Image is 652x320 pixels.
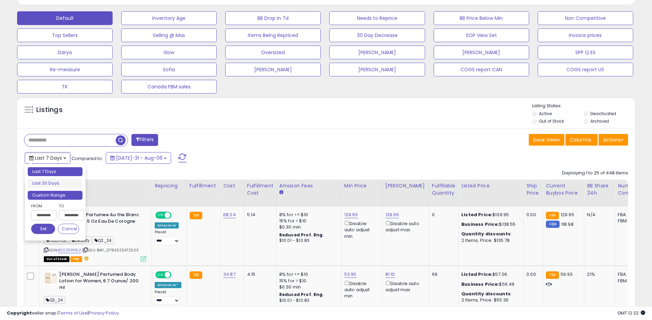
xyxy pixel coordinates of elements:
[561,211,574,218] span: 129.95
[587,212,610,218] div: N/A
[329,63,425,76] button: [PERSON_NAME]
[618,218,640,224] div: FBM: 7
[155,290,181,305] div: Preset:
[131,134,158,146] button: Filters
[461,271,493,278] b: Listed Price:
[385,280,424,293] div: Disable auto adjust max
[538,11,633,25] button: Non Competitive
[565,134,598,146] button: Columns
[106,152,171,164] button: [DATE]-31 - Aug-06
[7,310,119,317] div: seller snap | |
[546,212,559,219] small: FBA
[17,11,113,25] button: Default
[31,202,55,209] label: From
[225,46,321,59] button: Oversized
[432,271,453,278] div: 69
[529,134,564,146] button: Save View
[587,271,610,278] div: 21%
[225,11,321,25] button: BB Drop in 7d
[92,236,114,244] span: Q2_24
[279,212,336,218] div: 8% for <= $10
[329,11,425,25] button: Needs to Reprice
[58,224,79,234] button: Cancel
[42,182,149,189] div: Title
[279,298,336,304] div: $10.01 - $10.83
[155,182,184,189] div: Repricing
[590,111,616,116] label: Deactivated
[190,271,202,279] small: FBA
[461,231,518,237] div: :
[461,231,511,237] b: Quantity discounts
[538,46,633,59] button: SPP Q ES
[170,272,181,278] span: OFF
[617,310,645,316] span: 2025-08-14 12:32 GMT
[223,271,235,278] a: 34.87
[434,46,529,59] button: [PERSON_NAME]
[71,256,82,262] span: FBA
[58,247,81,253] a: B00ZRPN1EA
[44,212,146,261] div: ASIN:
[587,182,612,197] div: BB Share 24h.
[72,155,103,162] span: Compared to:
[561,221,574,227] span: 118.98
[546,182,581,197] div: Current Buybox Price
[539,111,552,116] label: Active
[190,212,202,219] small: FBA
[279,238,336,244] div: $10.01 - $10.83
[546,221,559,228] small: FBM
[344,182,380,189] div: Min Price
[36,105,63,115] h5: Listings
[59,212,142,233] b: Bvlgari Eau Parfumee Au the Blanc By Bvlgari 2.5 Oz Eau De Cologne Spray
[461,271,518,278] div: $57.06
[155,230,181,245] div: Preset:
[618,278,640,284] div: FBM: 1
[461,212,518,218] div: $139.95
[461,221,499,227] b: Business Price:
[121,63,217,76] button: Sofia
[461,281,499,287] b: Business Price:
[279,292,324,297] b: Reduced Prof. Rng.
[599,134,628,146] button: Actions
[44,296,65,304] span: Q3_24
[526,182,540,197] div: Ship Price
[432,212,453,218] div: 0
[247,212,271,218] div: 5.14
[618,271,640,278] div: FBA: 4
[385,211,399,218] a: 139.95
[434,11,529,25] button: BB Price Below Min
[89,310,119,316] a: Privacy Policy
[28,179,82,188] li: Last 30 Days
[247,271,271,278] div: 4.15
[28,167,82,176] li: Last 7 Days
[170,212,181,218] span: OFF
[279,278,336,284] div: 15% for > $10
[44,256,69,262] span: All listings that are currently out of stock and unavailable for purchase on Amazon
[7,310,32,316] strong: Copyright
[461,291,511,297] b: Quantity discounts
[28,191,82,200] li: Custom Range
[434,28,529,42] button: SOP View Set
[385,271,395,278] a: 81.10
[121,46,217,59] button: Slow
[590,118,609,124] label: Archived
[35,155,62,161] span: Last 7 Days
[538,63,633,76] button: COGS report US
[59,310,88,316] a: Terms of Use
[461,182,521,189] div: Listed Price
[59,271,142,292] b: [PERSON_NAME] Perfumed Body Lotion for Women, 6.7 Ounce/ 200 ml
[225,28,321,42] button: Items Being Repriced
[279,271,336,278] div: 8% for <= $10
[562,170,628,176] div: Displaying 1 to 25 of 448 items
[17,63,113,76] button: Re-measure
[344,271,357,278] a: 53.95
[279,224,336,230] div: $0.30 min
[546,271,559,279] small: FBA
[116,155,163,161] span: [DATE]-31 - Aug-06
[82,247,139,253] span: | SKU: BW1_0783320472503
[344,280,377,299] div: Disable auto adjust min
[432,182,456,197] div: Fulfillable Quantity
[44,271,57,285] img: 41ZCPRLE2UL._SL40_.jpg
[225,63,321,76] button: [PERSON_NAME]
[121,28,217,42] button: Selling @ Max
[82,256,89,261] i: hazardous material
